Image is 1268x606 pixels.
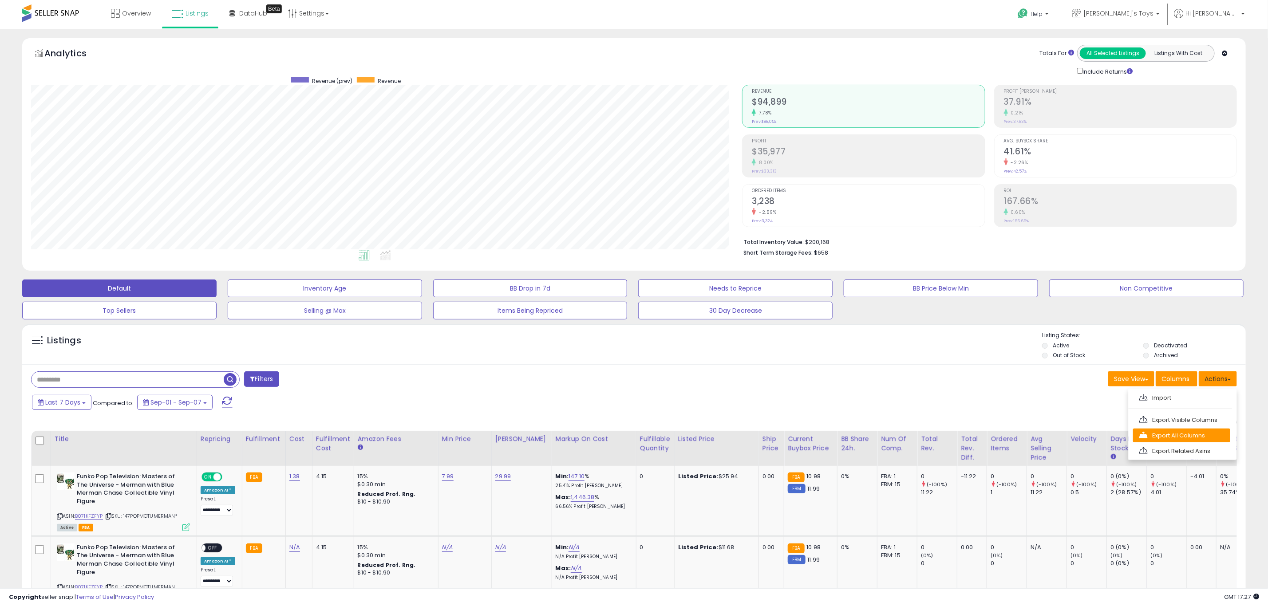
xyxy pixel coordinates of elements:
[808,555,820,564] span: 11.99
[22,302,217,319] button: Top Sellers
[1004,89,1236,94] span: Profit [PERSON_NAME]
[1161,374,1189,383] span: Columns
[1110,559,1146,567] div: 0 (0%)
[495,543,506,552] a: N/A
[1154,351,1178,359] label: Archived
[442,472,454,481] a: 7.99
[1053,342,1069,349] label: Active
[678,434,755,444] div: Listed Price
[358,498,431,506] div: $10 - $10.90
[921,552,933,559] small: (0%)
[1226,481,1246,488] small: (-100%)
[1150,552,1163,559] small: (0%)
[961,472,980,480] div: -11.22
[44,47,104,62] h5: Analytics
[991,472,1027,480] div: 0
[1190,434,1213,462] div: Total Profit Diff.
[1156,481,1177,488] small: (-100%)
[752,218,773,224] small: Prev: 3,324
[752,89,984,94] span: Revenue
[221,473,235,481] span: OFF
[571,564,581,573] a: N/A
[640,472,668,480] div: 0
[358,444,363,452] small: Amazon Fees.
[996,481,1017,488] small: (-100%)
[495,472,511,481] a: 29.99
[358,434,435,444] div: Amazon Fees
[358,561,416,569] b: Reduced Prof. Rng.
[205,544,220,551] span: OFF
[1053,351,1085,359] label: Out of Stock
[961,543,980,551] div: 0.00
[752,196,984,208] h2: 3,238
[569,472,585,481] a: 147.10
[1070,488,1106,496] div: 0.5
[571,493,594,502] a: 1,446.38
[921,434,953,453] div: Total Rev.
[201,557,235,565] div: Amazon AI *
[556,493,629,510] div: %
[1004,119,1027,124] small: Prev: 37.83%
[1224,593,1259,601] span: 2025-09-15 17:27 GMT
[807,472,821,480] span: 10.98
[788,543,804,553] small: FBA
[1004,146,1236,158] h2: 41.61%
[743,238,804,246] b: Total Inventory Value:
[1070,434,1103,444] div: Velocity
[807,543,821,551] span: 10.98
[186,9,209,18] span: Listings
[1008,110,1024,116] small: 0.21%
[1110,552,1123,559] small: (0%)
[678,472,719,480] b: Listed Price:
[1110,543,1146,551] div: 0 (0%)
[246,543,262,553] small: FBA
[358,569,431,577] div: $10 - $10.90
[552,431,636,466] th: The percentage added to the cost of goods (COGS) that forms the calculator for Min & Max prices.
[93,399,134,407] span: Compared to:
[752,146,984,158] h2: $35,977
[556,504,629,510] p: 66.56% Profit [PERSON_NAME]
[841,434,873,453] div: BB Share 24h.
[1076,481,1097,488] small: (-100%)
[32,395,91,410] button: Last 7 Days
[201,434,238,444] div: Repricing
[358,543,431,551] div: 15%
[640,434,671,453] div: Fulfillable Quantity
[104,512,178,519] span: | SKU: 147POPMOTUMERMAN*
[1008,159,1028,166] small: -2.26%
[266,4,282,13] div: Tooltip anchor
[378,77,401,85] span: Revenue
[75,512,103,520] a: B071KFZFYP
[1080,47,1146,59] button: All Selected Listings
[556,493,571,501] b: Max:
[921,488,957,496] div: 11.22
[556,434,632,444] div: Markup on Cost
[1110,488,1146,496] div: 2 (28.57%)
[201,496,235,515] div: Preset:
[1031,472,1067,480] div: 0
[358,472,431,480] div: 15%
[1070,543,1106,551] div: 0
[289,434,308,444] div: Cost
[1031,488,1067,496] div: 11.22
[1070,472,1106,480] div: 0
[57,524,77,531] span: All listings currently available for purchase on Amazon
[756,209,776,216] small: -2.59%
[881,543,910,551] div: FBA: 1
[1039,49,1074,58] div: Totals For
[752,97,984,109] h2: $94,899
[1150,559,1186,567] div: 0
[1116,481,1137,488] small: (-100%)
[961,434,983,462] div: Total Rev. Diff.
[137,395,213,410] button: Sep-01 - Sep-07
[47,334,81,347] h5: Listings
[246,472,262,482] small: FBA
[77,472,185,508] b: Funko Pop Television: Masters of The Universe - Merman with Blue Merman Chase Collectible Vinyl F...
[1004,169,1027,174] small: Prev: 42.57%
[1154,342,1187,349] label: Deactivated
[841,543,870,551] div: 0%
[756,159,774,166] small: 8.00%
[228,279,422,297] button: Inventory Age
[244,371,279,387] button: Filters
[556,554,629,560] p: N/A Profit [PERSON_NAME]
